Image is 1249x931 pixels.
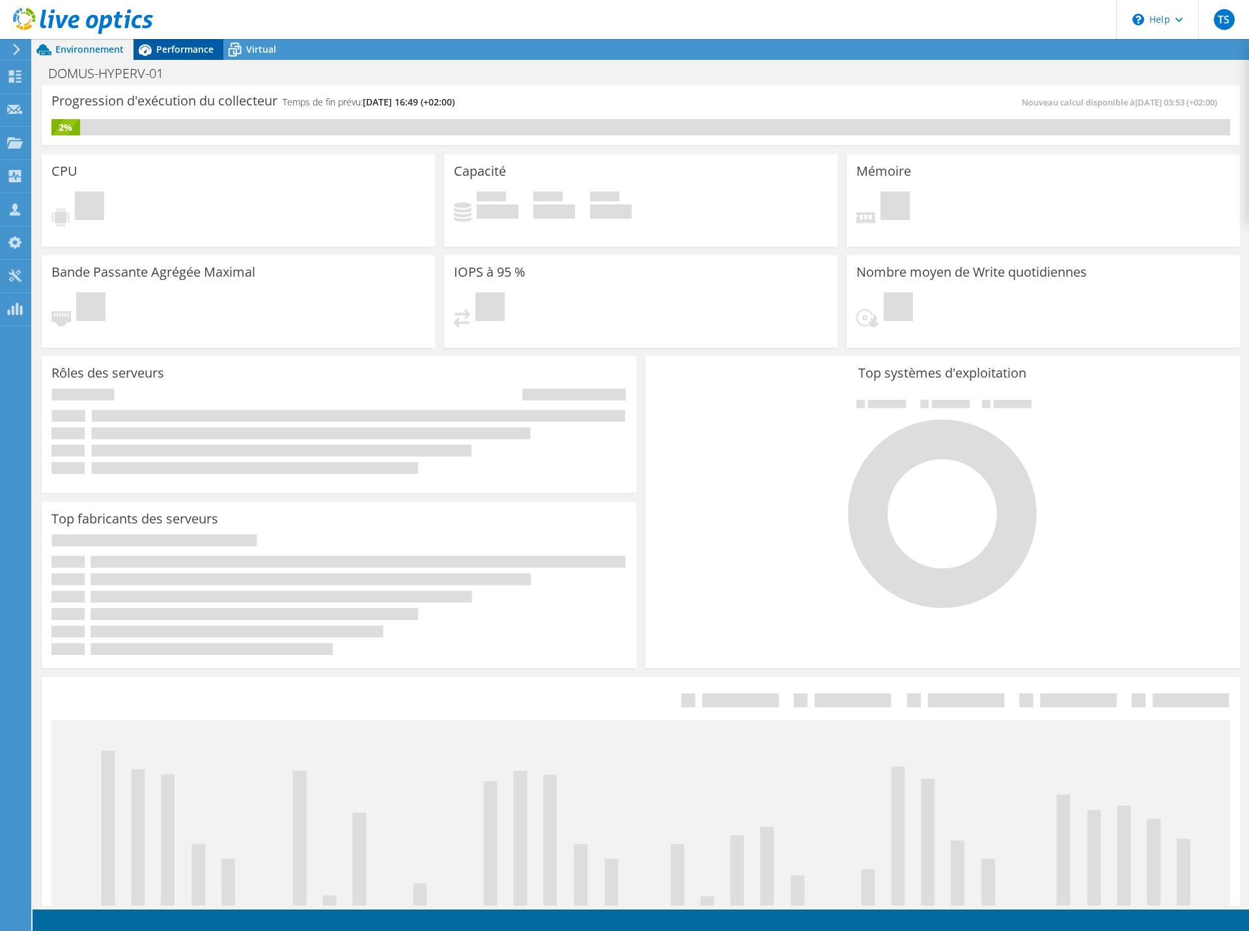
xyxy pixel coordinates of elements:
[75,191,104,223] span: En attente
[51,512,218,526] h3: Top fabricants des serveurs
[156,43,214,55] span: Performance
[856,265,1087,279] h3: Nombre moyen de Write quotidiennes
[76,292,105,324] span: En attente
[590,204,632,219] h4: 0 Gio
[246,43,276,55] span: Virtual
[533,191,563,204] span: Espace libre
[363,96,455,108] span: [DATE] 16:49 (+02:00)
[880,191,910,223] span: En attente
[1022,96,1224,108] span: Nouveau calcul disponible à
[454,164,506,178] h3: Capacité
[1135,96,1217,108] span: [DATE] 03:53 (+02:00)
[51,265,255,279] h3: Bande Passante Agrégée Maximal
[477,204,518,219] h4: 0 Gio
[55,43,124,55] span: Environnement
[1214,9,1235,30] span: TS
[884,292,913,324] span: En attente
[533,204,575,219] h4: 0 Gio
[655,366,1230,380] h3: Top systèmes d'exploitation
[590,191,619,204] span: Total
[42,66,184,81] h1: DOMUS-HYPERV-01
[856,164,911,178] h3: Mémoire
[51,366,164,380] h3: Rôles des serveurs
[283,95,455,109] h4: Temps de fin prévu:
[477,191,506,204] span: Utilisé
[475,292,505,324] span: En attente
[1132,14,1144,25] svg: \n
[51,164,77,178] h3: CPU
[454,265,526,279] h3: IOPS à 95 %
[51,120,80,135] div: 2%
